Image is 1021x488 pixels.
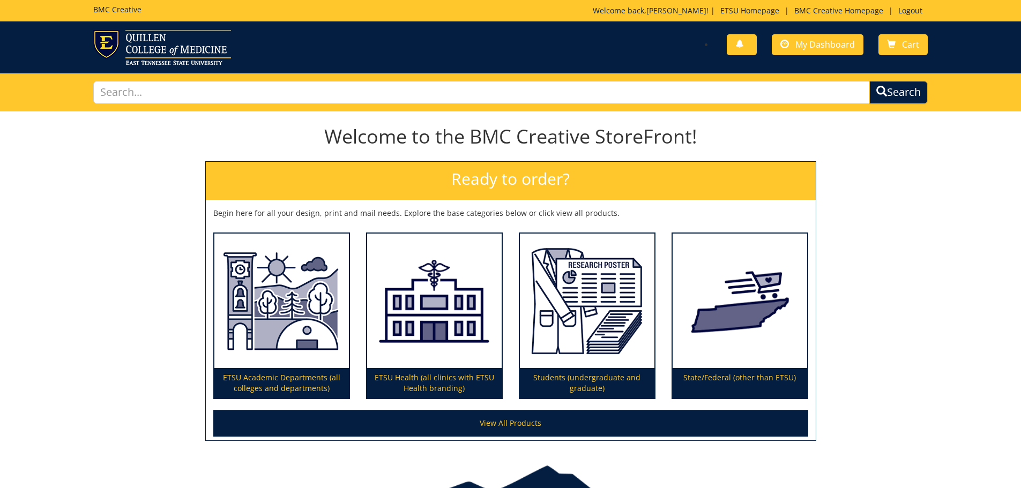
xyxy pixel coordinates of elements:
h5: BMC Creative [93,5,141,13]
img: ETSU Health (all clinics with ETSU Health branding) [367,234,502,369]
a: [PERSON_NAME] [646,5,706,16]
img: ETSU logo [93,30,231,65]
img: Students (undergraduate and graduate) [520,234,654,369]
p: Welcome back, ! | | | [593,5,928,16]
a: My Dashboard [772,34,863,55]
a: View All Products [213,410,808,437]
span: Cart [902,39,919,50]
h1: Welcome to the BMC Creative StoreFront! [205,126,816,147]
p: Students (undergraduate and graduate) [520,368,654,398]
img: ETSU Academic Departments (all colleges and departments) [214,234,349,369]
input: Search... [93,81,870,104]
p: ETSU Academic Departments (all colleges and departments) [214,368,349,398]
p: State/Federal (other than ETSU) [673,368,807,398]
a: ETSU Homepage [715,5,785,16]
a: ETSU Academic Departments (all colleges and departments) [214,234,349,399]
button: Search [869,81,928,104]
p: ETSU Health (all clinics with ETSU Health branding) [367,368,502,398]
h2: Ready to order? [206,162,816,200]
p: Begin here for all your design, print and mail needs. Explore the base categories below or click ... [213,208,808,219]
a: Cart [878,34,928,55]
a: Students (undergraduate and graduate) [520,234,654,399]
a: BMC Creative Homepage [789,5,889,16]
a: State/Federal (other than ETSU) [673,234,807,399]
a: Logout [893,5,928,16]
span: My Dashboard [795,39,855,50]
img: State/Federal (other than ETSU) [673,234,807,369]
a: ETSU Health (all clinics with ETSU Health branding) [367,234,502,399]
